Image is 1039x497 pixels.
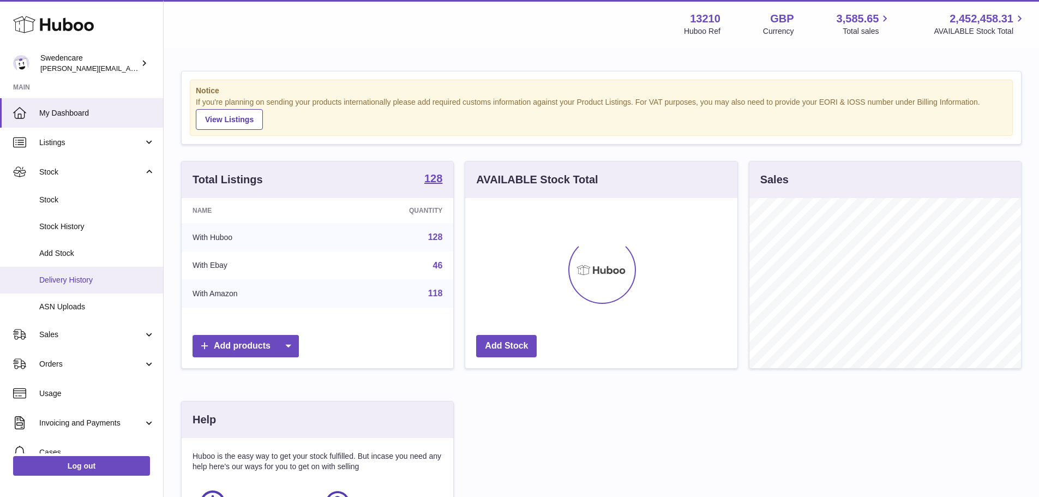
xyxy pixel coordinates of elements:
span: Add Stock [39,248,155,259]
h3: Total Listings [193,172,263,187]
a: Add Stock [476,335,537,357]
a: View Listings [196,109,263,130]
p: Huboo is the easy way to get your stock fulfilled. But incase you need any help here's our ways f... [193,451,442,472]
a: 46 [433,261,443,270]
span: My Dashboard [39,108,155,118]
h3: Sales [760,172,789,187]
span: Delivery History [39,275,155,285]
span: 3,585.65 [837,11,879,26]
span: Sales [39,330,143,340]
th: Quantity [331,198,454,223]
a: 128 [428,232,443,242]
td: With Amazon [182,279,331,308]
span: Usage [39,388,155,399]
span: [PERSON_NAME][EMAIL_ADDRESS][DOMAIN_NAME] [40,64,219,73]
div: Swedencare [40,53,139,74]
strong: 128 [424,173,442,184]
span: 2,452,458.31 [950,11,1013,26]
span: ASN Uploads [39,302,155,312]
span: Listings [39,137,143,148]
img: rebecca.fall@swedencare.co.uk [13,55,29,71]
span: AVAILABLE Stock Total [934,26,1026,37]
div: Currency [763,26,794,37]
h3: Help [193,412,216,427]
a: 3,585.65 Total sales [837,11,892,37]
strong: GBP [770,11,794,26]
a: 2,452,458.31 AVAILABLE Stock Total [934,11,1026,37]
span: Orders [39,359,143,369]
span: Stock History [39,221,155,232]
strong: 13210 [690,11,720,26]
span: Stock [39,167,143,177]
strong: Notice [196,86,1007,96]
a: 118 [428,289,443,298]
td: With Huboo [182,223,331,252]
h3: AVAILABLE Stock Total [476,172,598,187]
td: With Ebay [182,252,331,280]
span: Cases [39,447,155,458]
div: If you're planning on sending your products internationally please add required customs informati... [196,97,1007,130]
span: Total sales [843,26,891,37]
span: Stock [39,195,155,205]
a: 128 [424,173,442,186]
span: Invoicing and Payments [39,418,143,428]
div: Huboo Ref [684,26,720,37]
a: Add products [193,335,299,357]
a: Log out [13,456,150,476]
th: Name [182,198,331,223]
